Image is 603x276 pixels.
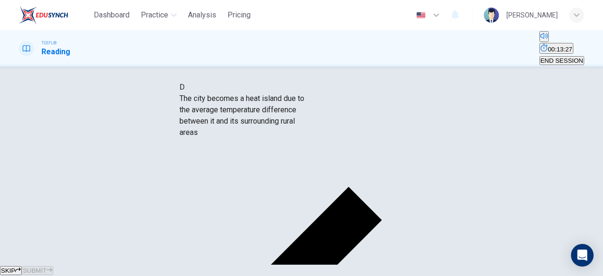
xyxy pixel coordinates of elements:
button: 00:13:27 [539,43,573,54]
div: [PERSON_NAME] [506,9,558,21]
button: END SESSION [539,56,584,65]
span: SUBMIT [23,267,46,274]
div: Hide [539,43,584,55]
span: TOEFL® [41,40,57,46]
img: EduSynch logo [19,6,68,25]
span: Practice [141,9,168,21]
button: SUBMIT [22,266,53,275]
img: en [415,12,427,19]
button: Practice [137,7,180,24]
div: Mute [539,31,584,43]
img: Profile picture [484,8,499,23]
span: Dashboard [94,9,130,21]
button: Pricing [224,7,254,24]
h1: Reading [41,46,70,58]
span: SKIP [1,267,15,274]
button: Dashboard [90,7,133,24]
a: EduSynch logo [19,6,90,25]
span: END SESSION [540,57,583,64]
span: Pricing [228,9,251,21]
span: Analysis [188,9,216,21]
button: Analysis [184,7,220,24]
span: 00:13:27 [548,46,572,53]
div: Open Intercom Messenger [571,244,594,267]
